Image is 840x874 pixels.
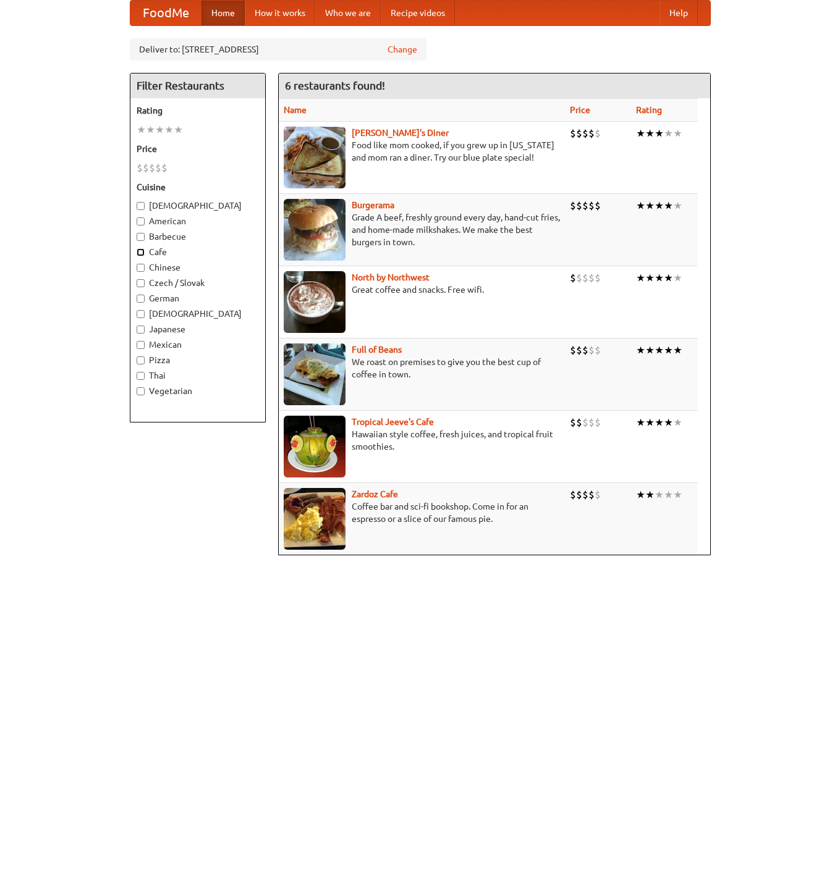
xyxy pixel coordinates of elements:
[137,279,145,287] input: Czech / Slovak
[137,161,143,175] li: $
[664,488,673,502] li: ★
[284,105,307,115] a: Name
[137,277,259,289] label: Czech / Slovak
[137,354,259,366] label: Pizza
[595,343,601,357] li: $
[284,416,346,477] img: jeeves.jpg
[130,74,265,98] h4: Filter Restaurants
[582,199,588,212] li: $
[137,369,259,382] label: Thai
[284,127,346,188] img: sallys.jpg
[582,488,588,502] li: $
[595,199,601,212] li: $
[284,199,346,261] img: burgerama.jpg
[660,1,698,25] a: Help
[352,417,434,427] a: Tropical Jeeve's Cafe
[645,127,655,140] li: ★
[284,343,346,405] img: beans.jpg
[664,127,673,140] li: ★
[570,343,576,357] li: $
[576,127,582,140] li: $
[645,271,655,285] li: ★
[137,202,145,210] input: [DEMOGRAPHIC_DATA]
[636,105,662,115] a: Rating
[161,161,168,175] li: $
[284,488,346,550] img: zardoz.jpg
[664,271,673,285] li: ★
[636,416,645,429] li: ★
[636,488,645,502] li: ★
[137,143,259,155] h5: Price
[137,310,145,318] input: [DEMOGRAPHIC_DATA]
[595,127,601,140] li: $
[137,292,259,305] label: German
[570,105,590,115] a: Price
[146,123,155,137] li: ★
[664,199,673,212] li: ★
[576,271,582,285] li: $
[570,271,576,285] li: $
[137,261,259,274] label: Chinese
[164,123,174,137] li: ★
[137,248,145,256] input: Cafe
[381,1,455,25] a: Recipe videos
[673,343,682,357] li: ★
[645,488,655,502] li: ★
[137,264,145,272] input: Chinese
[570,416,576,429] li: $
[137,385,259,397] label: Vegetarian
[673,271,682,285] li: ★
[284,139,560,164] p: Food like mom cooked, if you grew up in [US_STATE] and mom ran a diner. Try our blue plate special!
[673,488,682,502] li: ★
[130,38,426,61] div: Deliver to: [STREET_ADDRESS]
[285,80,385,91] ng-pluralize: 6 restaurants found!
[137,372,145,380] input: Thai
[137,338,259,351] label: Mexican
[137,217,145,225] input: American
[352,200,394,210] a: Burgerama
[570,488,576,502] li: $
[137,356,145,364] input: Pizza
[284,500,560,525] p: Coffee bar and sci-fi bookshop. Come in for an espresso or a slice of our famous pie.
[137,215,259,227] label: American
[655,343,664,357] li: ★
[582,127,588,140] li: $
[576,199,582,212] li: $
[130,1,202,25] a: FoodMe
[576,343,582,357] li: $
[673,127,682,140] li: ★
[655,199,664,212] li: ★
[352,128,449,138] a: [PERSON_NAME]'s Diner
[655,488,664,502] li: ★
[636,343,645,357] li: ★
[137,246,259,258] label: Cafe
[137,323,259,335] label: Japanese
[582,416,588,429] li: $
[245,1,315,25] a: How it works
[664,416,673,429] li: ★
[352,345,402,355] b: Full of Beans
[352,489,398,499] a: Zardoz Cafe
[137,104,259,117] h5: Rating
[595,271,601,285] li: $
[284,284,560,296] p: Great coffee and snacks. Free wifi.
[352,272,430,282] a: North by Northwest
[137,233,145,241] input: Barbecue
[284,356,560,380] p: We roast on premises to give you the best cup of coffee in town.
[673,416,682,429] li: ★
[137,123,146,137] li: ★
[174,123,183,137] li: ★
[645,416,655,429] li: ★
[155,161,161,175] li: $
[137,308,259,320] label: [DEMOGRAPHIC_DATA]
[137,200,259,212] label: [DEMOGRAPHIC_DATA]
[636,127,645,140] li: ★
[636,271,645,285] li: ★
[143,161,149,175] li: $
[149,161,155,175] li: $
[137,326,145,334] input: Japanese
[576,488,582,502] li: $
